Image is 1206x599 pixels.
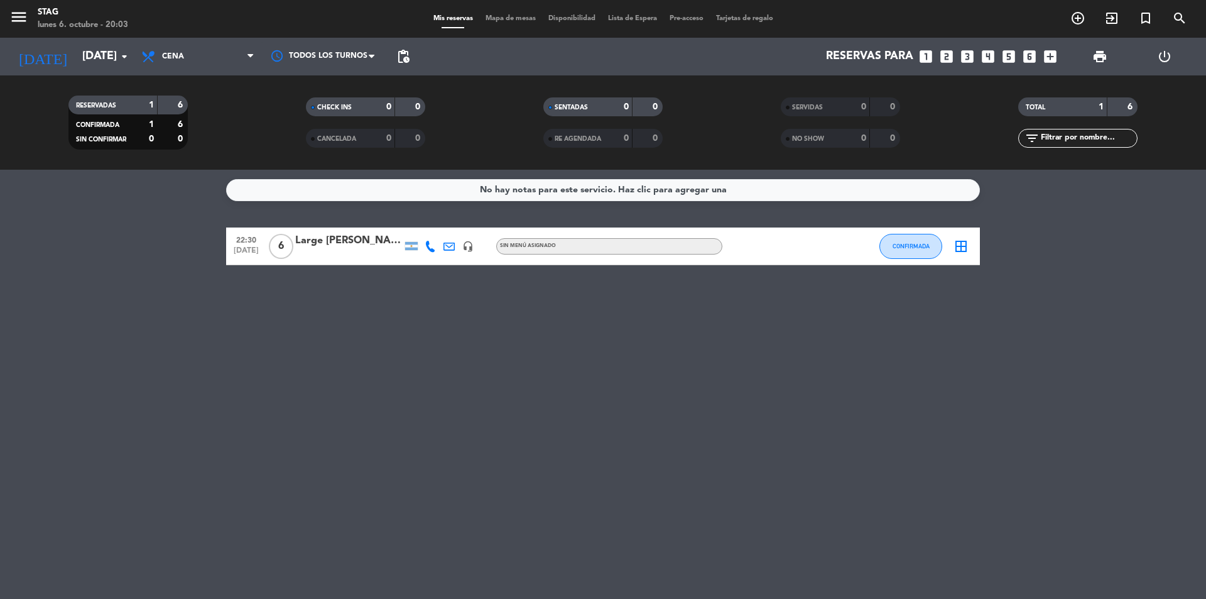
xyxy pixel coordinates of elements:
span: print [1092,49,1107,64]
span: CONFIRMADA [893,243,930,250]
strong: 1 [149,120,154,129]
strong: 0 [624,134,629,143]
span: Sin menú asignado [500,243,556,248]
i: looks_5 [1001,48,1017,65]
div: No hay notas para este servicio. Haz clic para agregar una [480,183,727,197]
strong: 0 [415,102,423,111]
i: headset_mic [462,241,474,252]
span: CHECK INS [317,104,352,111]
i: power_settings_new [1157,49,1172,64]
strong: 1 [149,101,154,109]
strong: 0 [861,134,866,143]
span: 22:30 [231,232,262,246]
i: looks_4 [980,48,996,65]
span: 6 [269,234,293,259]
i: [DATE] [9,43,76,70]
strong: 6 [178,120,185,129]
i: arrow_drop_down [117,49,132,64]
span: RE AGENDADA [555,136,601,142]
span: Lista de Espera [602,15,663,22]
strong: 0 [624,102,629,111]
i: turned_in_not [1138,11,1153,26]
i: add_box [1042,48,1058,65]
strong: 0 [178,135,185,143]
span: CONFIRMADA [76,122,119,128]
strong: 6 [178,101,185,109]
span: Pre-acceso [663,15,710,22]
strong: 0 [890,134,898,143]
strong: 0 [386,102,391,111]
strong: 0 [653,102,660,111]
span: SIN CONFIRMAR [76,136,126,143]
i: looks_one [918,48,934,65]
i: looks_two [938,48,955,65]
span: Mis reservas [427,15,479,22]
span: Disponibilidad [542,15,602,22]
strong: 0 [386,134,391,143]
span: SERVIDAS [792,104,823,111]
i: menu [9,8,28,26]
i: looks_3 [959,48,975,65]
span: Tarjetas de regalo [710,15,780,22]
strong: 6 [1127,102,1135,111]
span: [DATE] [231,246,262,261]
button: CONFIRMADA [879,234,942,259]
div: LOG OUT [1132,38,1197,75]
span: Reservas para [826,50,913,63]
span: pending_actions [396,49,411,64]
span: Cena [162,52,184,61]
div: Large [PERSON_NAME] [295,233,402,249]
strong: 0 [861,102,866,111]
span: NO SHOW [792,136,824,142]
input: Filtrar por nombre... [1040,131,1137,145]
i: border_all [953,239,969,254]
i: add_circle_outline [1070,11,1085,26]
strong: 0 [149,135,154,143]
strong: 0 [653,134,660,143]
strong: 0 [890,102,898,111]
span: TOTAL [1026,104,1045,111]
span: SENTADAS [555,104,588,111]
span: Mapa de mesas [479,15,542,22]
div: STAG [38,6,128,19]
strong: 1 [1099,102,1104,111]
i: search [1172,11,1187,26]
i: exit_to_app [1104,11,1119,26]
strong: 0 [415,134,423,143]
button: menu [9,8,28,31]
i: filter_list [1024,131,1040,146]
i: looks_6 [1021,48,1038,65]
div: lunes 6. octubre - 20:03 [38,19,128,31]
span: RESERVADAS [76,102,116,109]
span: CANCELADA [317,136,356,142]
